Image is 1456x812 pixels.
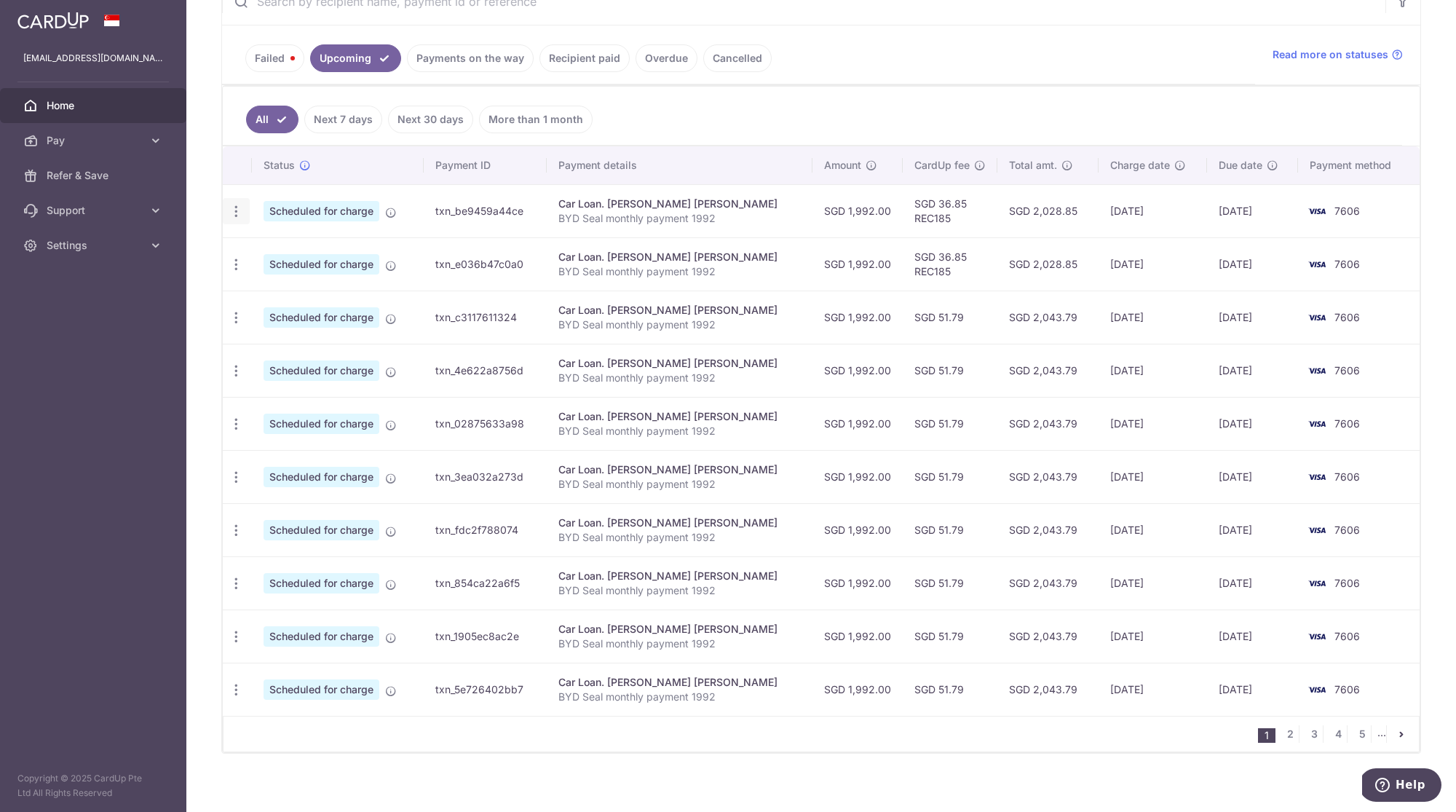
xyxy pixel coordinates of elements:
[264,201,379,221] span: Scheduled for charge
[424,556,547,610] td: txn_854ca22a6f5
[47,168,143,183] span: Refer & Save
[812,556,903,610] td: SGD 1,992.00
[1353,725,1371,743] a: 5
[812,610,903,663] td: SGD 1,992.00
[424,610,547,663] td: txn_1905ec8ac2e
[1099,397,1207,450] td: [DATE]
[997,397,1098,450] td: SGD 2,043.79
[1009,158,1057,173] span: Total amt.
[17,12,89,29] img: CardUp
[424,503,547,556] td: txn_fdc2f788074
[997,184,1098,237] td: SGD 2,028.85
[1099,556,1207,610] td: [DATE]
[903,503,997,556] td: SGD 51.79
[407,44,534,72] a: Payments on the way
[558,462,801,477] div: Car Loan. [PERSON_NAME] [PERSON_NAME]
[558,622,801,636] div: Car Loan. [PERSON_NAME] [PERSON_NAME]
[1219,158,1262,173] span: Due date
[264,360,379,381] span: Scheduled for charge
[47,98,143,113] span: Home
[558,250,801,264] div: Car Loan. [PERSON_NAME] [PERSON_NAME]
[1099,344,1207,397] td: [DATE]
[246,106,298,133] a: All
[558,583,801,598] p: BYD Seal monthly payment 1992
[1099,450,1207,503] td: [DATE]
[1334,630,1360,642] span: 7606
[1207,610,1298,663] td: [DATE]
[1334,205,1360,217] span: 7606
[812,184,903,237] td: SGD 1,992.00
[812,237,903,291] td: SGD 1,992.00
[812,503,903,556] td: SGD 1,992.00
[47,238,143,253] span: Settings
[812,663,903,716] td: SGD 1,992.00
[558,675,801,690] div: Car Loan. [PERSON_NAME] [PERSON_NAME]
[903,237,997,291] td: SGD 36.85 REC185
[1302,681,1332,698] img: Bank Card
[903,450,997,503] td: SGD 51.79
[310,44,401,72] a: Upcoming
[424,663,547,716] td: txn_5e726402bb7
[1298,146,1420,184] th: Payment method
[1099,291,1207,344] td: [DATE]
[388,106,473,133] a: Next 30 days
[824,158,861,173] span: Amount
[264,679,379,700] span: Scheduled for charge
[264,254,379,275] span: Scheduled for charge
[424,344,547,397] td: txn_4e622a8756d
[264,307,379,328] span: Scheduled for charge
[997,663,1098,716] td: SGD 2,043.79
[1362,768,1441,805] iframe: Opens a widget where you can find more information
[558,477,801,492] p: BYD Seal monthly payment 1992
[1305,725,1323,743] a: 3
[1207,397,1298,450] td: [DATE]
[558,303,801,318] div: Car Loan. [PERSON_NAME] [PERSON_NAME]
[1302,521,1332,539] img: Bank Card
[997,291,1098,344] td: SGD 2,043.79
[558,318,801,332] p: BYD Seal monthly payment 1992
[903,663,997,716] td: SGD 51.79
[1302,362,1332,379] img: Bank Card
[812,344,903,397] td: SGD 1,992.00
[304,106,382,133] a: Next 7 days
[264,626,379,647] span: Scheduled for charge
[1099,663,1207,716] td: [DATE]
[1334,417,1360,430] span: 7606
[424,237,547,291] td: txn_e036b47c0a0
[558,211,801,226] p: BYD Seal monthly payment 1992
[1334,524,1360,536] span: 7606
[1302,202,1332,220] img: Bank Card
[812,450,903,503] td: SGD 1,992.00
[1099,184,1207,237] td: [DATE]
[558,424,801,438] p: BYD Seal monthly payment 1992
[1334,311,1360,323] span: 7606
[903,397,997,450] td: SGD 51.79
[1334,258,1360,270] span: 7606
[903,610,997,663] td: SGD 51.79
[1302,415,1332,433] img: Bank Card
[558,636,801,651] p: BYD Seal monthly payment 1992
[558,516,801,530] div: Car Loan. [PERSON_NAME] [PERSON_NAME]
[264,573,379,594] span: Scheduled for charge
[903,344,997,397] td: SGD 51.79
[1377,725,1387,743] li: ...
[1334,470,1360,483] span: 7606
[1329,725,1347,743] a: 4
[264,158,295,173] span: Status
[1110,158,1170,173] span: Charge date
[997,450,1098,503] td: SGD 2,043.79
[1281,725,1299,743] a: 2
[558,530,801,545] p: BYD Seal monthly payment 1992
[23,51,163,66] p: [EMAIL_ADDRESS][DOMAIN_NAME]
[1258,728,1275,743] li: 1
[1207,184,1298,237] td: [DATE]
[1302,309,1332,326] img: Bank Card
[424,450,547,503] td: txn_3ea032a273d
[1258,717,1419,752] nav: pager
[914,158,970,173] span: CardUp fee
[1273,47,1388,62] span: Read more on statuses
[264,520,379,540] span: Scheduled for charge
[1302,256,1332,273] img: Bank Card
[1334,683,1360,695] span: 7606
